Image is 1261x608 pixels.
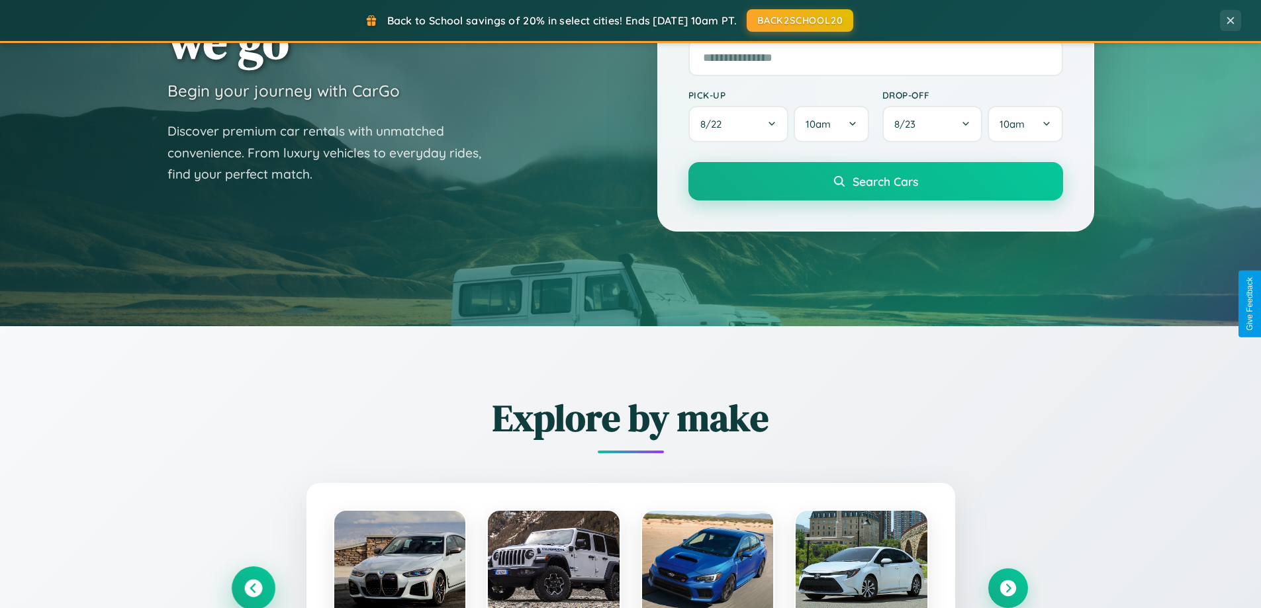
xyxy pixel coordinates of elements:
button: BACK2SCHOOL20 [747,9,853,32]
span: 8 / 22 [700,118,728,130]
label: Pick-up [688,89,869,101]
div: Give Feedback [1245,277,1254,331]
p: Discover premium car rentals with unmatched convenience. From luxury vehicles to everyday rides, ... [167,120,498,185]
button: 8/22 [688,106,789,142]
button: 10am [794,106,868,142]
button: 10am [988,106,1062,142]
label: Drop-off [882,89,1063,101]
span: Back to School savings of 20% in select cities! Ends [DATE] 10am PT. [387,14,737,27]
span: 8 / 23 [894,118,922,130]
h3: Begin your journey with CarGo [167,81,400,101]
button: Search Cars [688,162,1063,200]
h2: Explore by make [234,392,1028,443]
span: 10am [1000,118,1025,130]
span: Search Cars [853,174,918,189]
span: 10am [806,118,831,130]
button: 8/23 [882,106,983,142]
